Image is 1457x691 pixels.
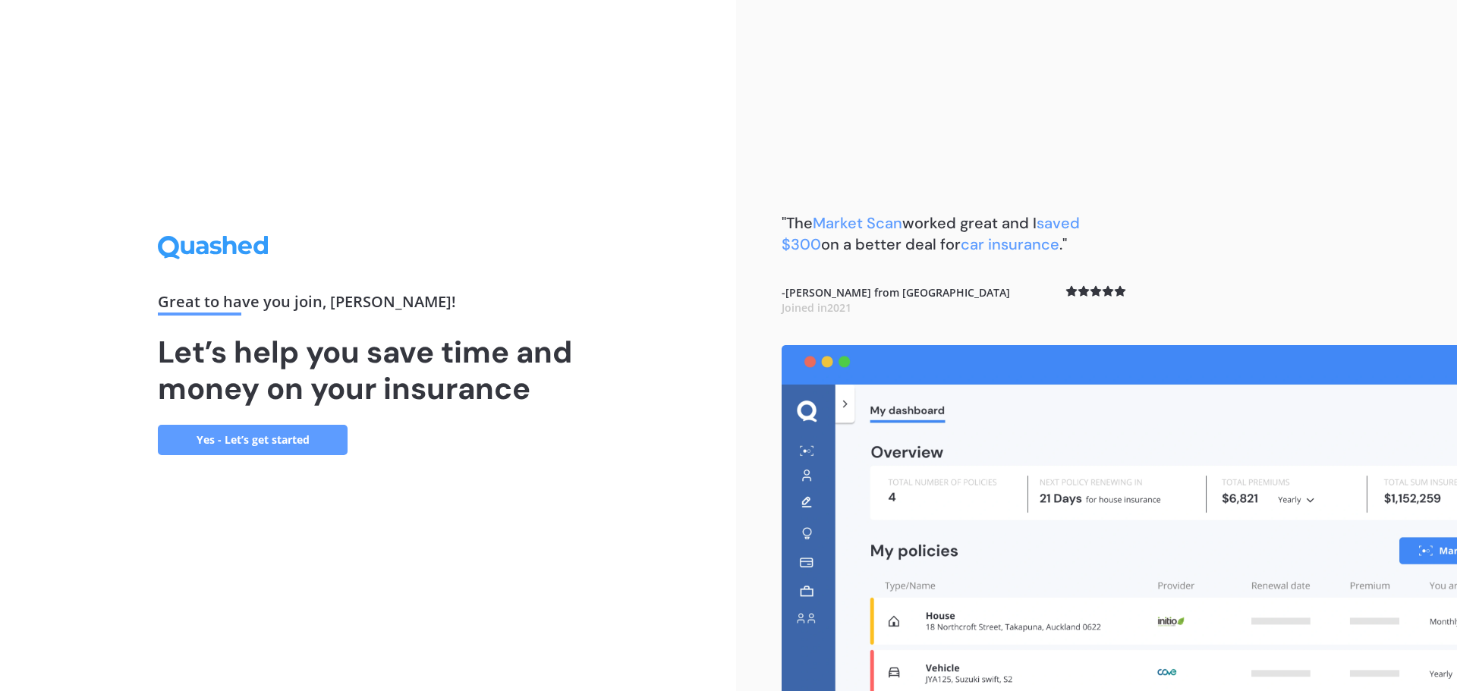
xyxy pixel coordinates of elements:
[782,213,1080,254] span: saved $300
[782,213,1080,254] b: "The worked great and I on a better deal for ."
[158,334,578,407] h1: Let’s help you save time and money on your insurance
[158,425,348,455] a: Yes - Let’s get started
[813,213,902,233] span: Market Scan
[782,285,1010,315] b: - [PERSON_NAME] from [GEOGRAPHIC_DATA]
[961,234,1059,254] span: car insurance
[782,300,851,315] span: Joined in 2021
[782,345,1457,691] img: dashboard.webp
[158,294,578,316] div: Great to have you join , [PERSON_NAME] !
